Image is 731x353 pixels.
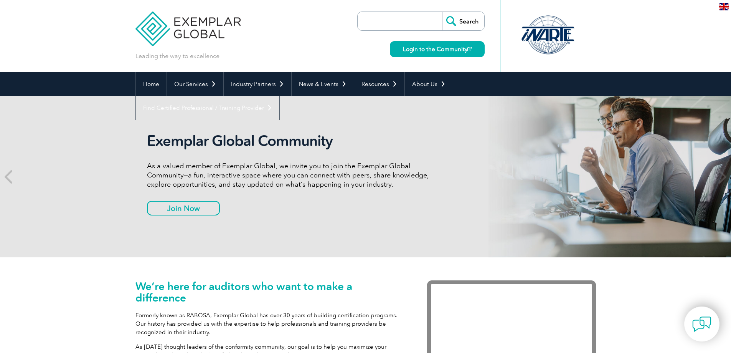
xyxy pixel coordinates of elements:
[167,72,223,96] a: Our Services
[442,12,484,30] input: Search
[692,315,711,334] img: contact-chat.png
[147,201,220,215] a: Join Now
[136,72,167,96] a: Home
[719,3,729,10] img: en
[147,161,435,189] p: As a valued member of Exemplar Global, we invite you to join the Exemplar Global Community—a fun,...
[467,47,472,51] img: open_square.png
[135,311,404,336] p: Formerly known as RABQSA, Exemplar Global has over 30 years of building certification programs. O...
[354,72,404,96] a: Resources
[292,72,354,96] a: News & Events
[405,72,453,96] a: About Us
[135,280,404,303] h1: We’re here for auditors who want to make a difference
[136,96,279,120] a: Find Certified Professional / Training Provider
[147,132,435,150] h2: Exemplar Global Community
[224,72,291,96] a: Industry Partners
[390,41,485,57] a: Login to the Community
[135,52,219,60] p: Leading the way to excellence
